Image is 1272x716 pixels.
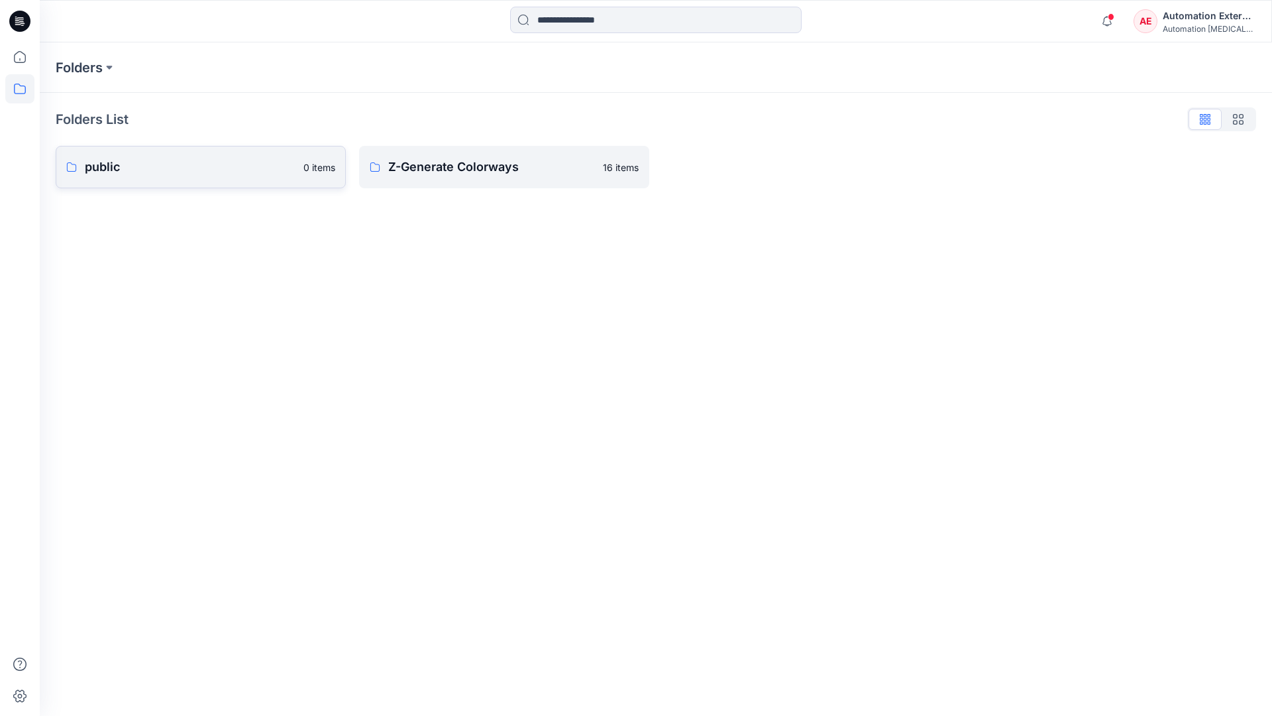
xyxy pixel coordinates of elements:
[85,158,295,176] p: public
[303,160,335,174] p: 0 items
[1163,8,1255,24] div: Automation External
[359,146,649,188] a: Z-Generate Colorways16 items
[56,58,103,77] a: Folders
[603,160,639,174] p: 16 items
[56,109,129,129] p: Folders List
[56,146,346,188] a: public0 items
[1134,9,1157,33] div: AE
[1163,24,1255,34] div: Automation [MEDICAL_DATA]...
[388,158,595,176] p: Z-Generate Colorways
